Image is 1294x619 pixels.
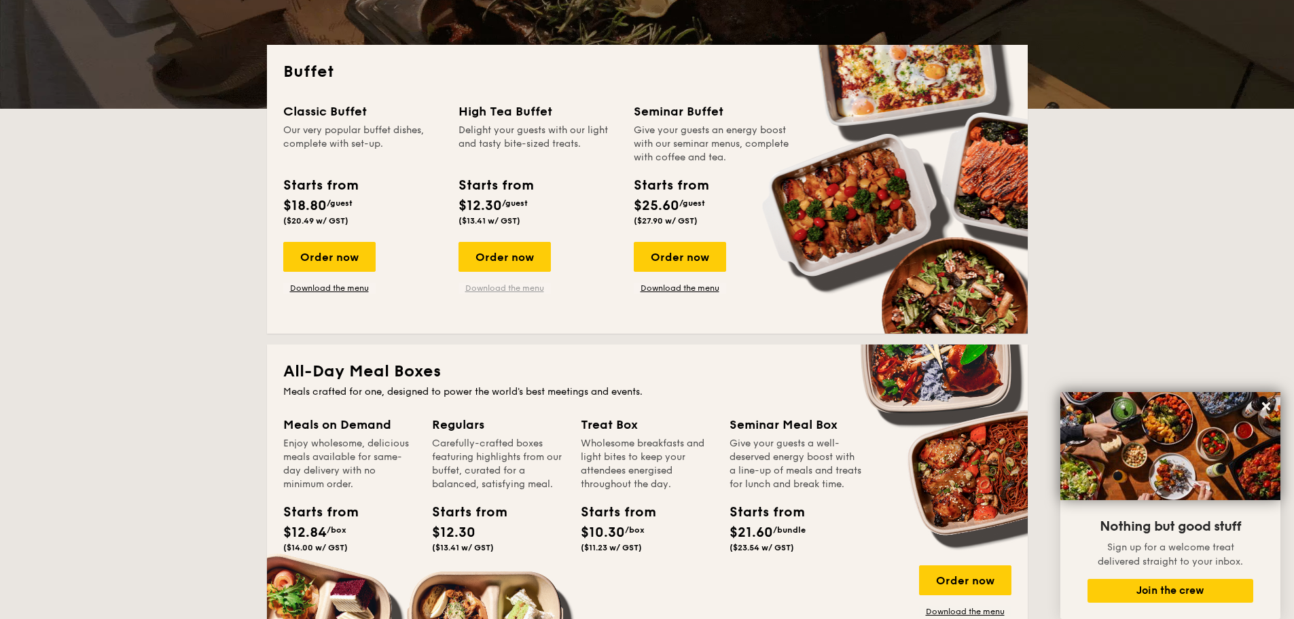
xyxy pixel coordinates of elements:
span: $21.60 [730,525,773,541]
a: Download the menu [283,283,376,294]
span: ($14.00 w/ GST) [283,543,348,552]
button: Close [1255,395,1277,417]
span: ($11.23 w/ GST) [581,543,642,552]
span: Nothing but good stuff [1100,518,1241,535]
div: Seminar Buffet [634,102,793,121]
div: Starts from [459,175,533,196]
img: DSC07876-Edit02-Large.jpeg [1060,392,1280,500]
span: ($27.90 w/ GST) [634,216,698,226]
div: Order now [634,242,726,272]
div: Classic Buffet [283,102,442,121]
h2: All-Day Meal Boxes [283,361,1011,383]
div: High Tea Buffet [459,102,617,121]
div: Our very popular buffet dishes, complete with set-up. [283,124,442,164]
span: /box [625,525,645,535]
div: Starts from [283,175,357,196]
span: /guest [502,198,528,208]
div: Starts from [730,502,791,523]
div: Wholesome breakfasts and light bites to keep your attendees energised throughout the day. [581,437,713,491]
span: ($20.49 w/ GST) [283,216,348,226]
h2: Buffet [283,61,1011,83]
div: Order now [283,242,376,272]
div: Meals on Demand [283,415,416,434]
a: Download the menu [634,283,726,294]
div: Meals crafted for one, designed to power the world's best meetings and events. [283,385,1011,399]
button: Join the crew [1088,579,1253,603]
div: Starts from [634,175,708,196]
span: $18.80 [283,198,327,214]
div: Seminar Meal Box [730,415,862,434]
span: $12.30 [432,525,475,541]
div: Starts from [581,502,642,523]
a: Download the menu [919,606,1011,617]
span: Sign up for a welcome treat delivered straight to your inbox. [1098,542,1243,567]
div: Carefully-crafted boxes featuring highlights from our buffet, curated for a balanced, satisfying ... [432,437,564,491]
div: Order now [919,565,1011,595]
span: /guest [327,198,353,208]
div: Give your guests a well-deserved energy boost with a line-up of meals and treats for lunch and br... [730,437,862,491]
span: /bundle [773,525,806,535]
div: Starts from [432,502,493,523]
span: $25.60 [634,198,679,214]
div: Enjoy wholesome, delicious meals available for same-day delivery with no minimum order. [283,437,416,491]
div: Delight your guests with our light and tasty bite-sized treats. [459,124,617,164]
a: Download the menu [459,283,551,294]
span: ($23.54 w/ GST) [730,543,794,552]
div: Treat Box [581,415,713,434]
div: Order now [459,242,551,272]
span: ($13.41 w/ GST) [459,216,520,226]
span: /box [327,525,346,535]
span: ($13.41 w/ GST) [432,543,494,552]
div: Regulars [432,415,564,434]
span: $12.30 [459,198,502,214]
div: Starts from [283,502,344,523]
div: Give your guests an energy boost with our seminar menus, complete with coffee and tea. [634,124,793,164]
span: $10.30 [581,525,625,541]
span: $12.84 [283,525,327,541]
span: /guest [679,198,705,208]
